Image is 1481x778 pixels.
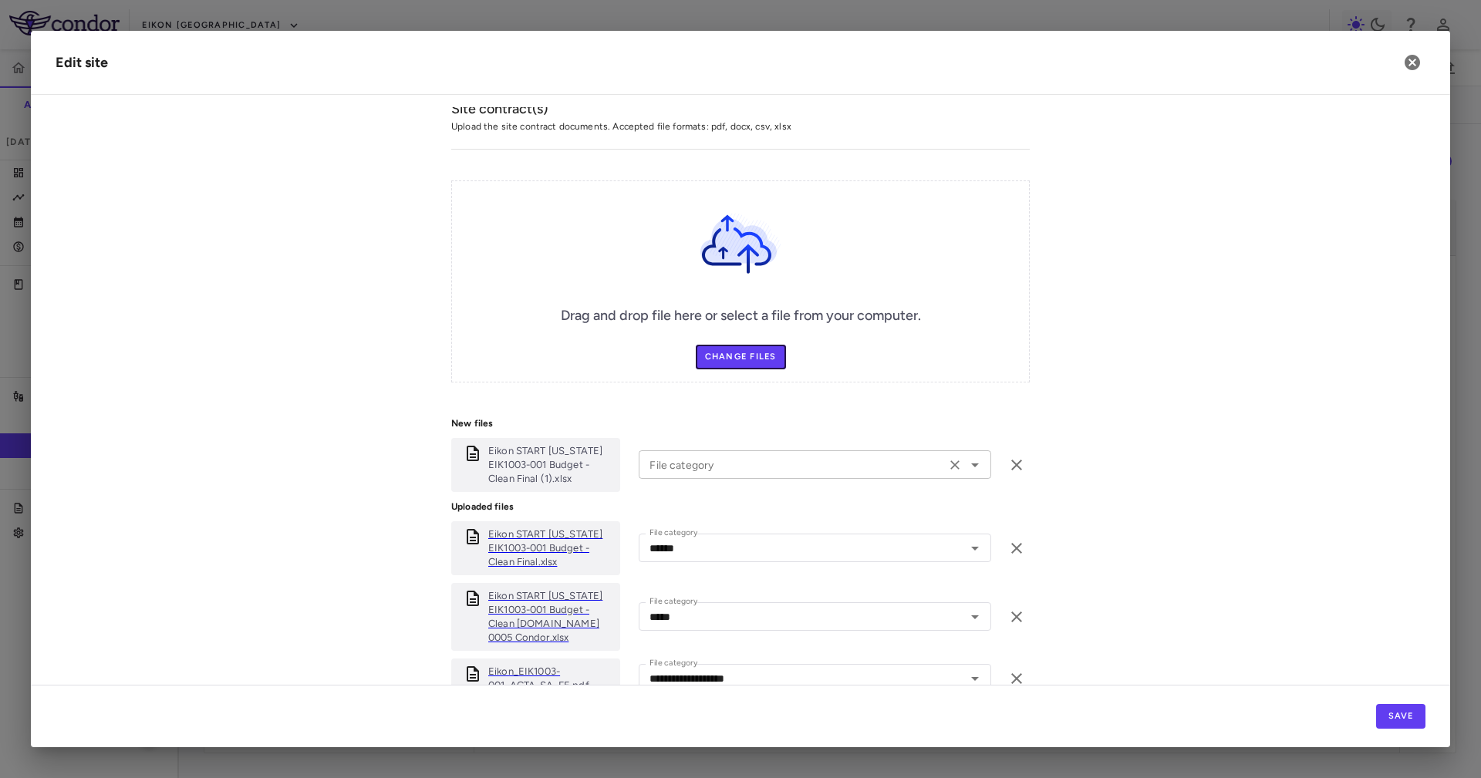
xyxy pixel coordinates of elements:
[56,52,108,73] div: Edit site
[451,416,1030,430] p: New files
[964,454,986,476] button: Open
[561,305,921,326] h6: Drag and drop file here or select a file from your computer.
[1004,604,1030,630] button: Remove
[488,665,614,692] a: Eikon_EIK1003-001_ACTA_SA_FE.pdf
[488,527,614,569] p: Eikon START Texas EIK1003-001 Budget - Clean Final.xlsx
[964,537,986,559] button: Open
[1004,665,1030,692] button: Remove
[944,454,966,476] button: Clear
[964,606,986,628] button: Open
[1004,535,1030,561] button: Remove
[451,99,1030,120] h6: Site contract(s)
[488,589,614,645] p: Eikon START Texas EIK1003-001 Budget - Clean Final.Site 0005 Condor.xlsx
[451,120,1030,133] span: Upload the site contract documents. Accepted file formats: pdf, docx, csv, xlsx
[1376,704,1425,729] button: Save
[1004,452,1030,478] button: Remove
[649,657,697,670] label: File category
[488,589,614,645] a: Eikon START [US_STATE] EIK1003-001 Budget - Clean [DOMAIN_NAME] 0005 Condor.xlsx
[964,668,986,689] button: Open
[451,500,1030,514] p: Uploaded files
[488,527,614,569] a: Eikon START [US_STATE] EIK1003-001 Budget - Clean Final.xlsx
[649,595,697,608] label: File category
[649,527,697,540] label: File category
[488,444,614,486] p: Eikon START Texas EIK1003-001 Budget - Clean Final (1).xlsx
[696,345,786,369] label: Change Files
